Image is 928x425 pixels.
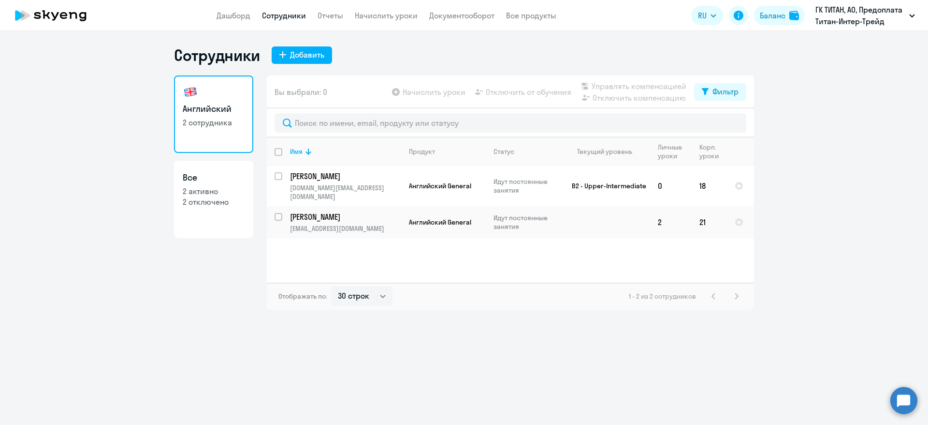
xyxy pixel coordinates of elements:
a: Сотрудники [262,11,306,20]
div: Баланс [760,10,785,21]
button: Балансbalance [754,6,805,25]
p: [DOMAIN_NAME][EMAIL_ADDRESS][DOMAIN_NAME] [290,183,401,201]
p: [EMAIL_ADDRESS][DOMAIN_NAME] [290,224,401,233]
div: Добавить [290,49,324,61]
p: [PERSON_NAME] [290,171,399,182]
input: Поиск по имени, email, продукту или статусу [275,113,746,133]
div: Имя [290,147,303,156]
td: 18 [692,166,727,206]
p: 2 сотрудника [183,117,245,128]
button: ГК ТИТАН, АО, Предоплата Титан-Интер-Трейд [811,4,920,27]
h3: Все [183,171,245,184]
div: Статус [493,147,560,156]
td: 2 [650,206,692,238]
div: Корп. уроки [699,143,726,160]
span: Английский General [409,182,471,190]
div: Статус [493,147,514,156]
button: RU [691,6,723,25]
h3: Английский [183,103,245,115]
div: Текущий уровень [577,147,632,156]
span: 1 - 2 из 2 сотрудников [629,292,696,301]
p: 2 отключено [183,197,245,207]
td: 21 [692,206,727,238]
h1: Сотрудники [174,46,260,65]
a: [PERSON_NAME] [290,171,401,182]
span: Отображать по: [278,292,327,301]
a: [PERSON_NAME] [290,212,401,222]
a: Начислить уроки [355,11,418,20]
div: Текущий уровень [568,147,650,156]
a: Английский2 сотрудника [174,76,253,153]
a: Отчеты [318,11,343,20]
span: Английский General [409,218,471,227]
div: Фильтр [712,86,739,97]
div: Корп. уроки [699,143,720,160]
div: Имя [290,147,401,156]
a: Документооборот [429,11,494,20]
span: RU [698,10,707,21]
img: balance [789,11,799,20]
div: Личные уроки [658,143,691,160]
button: Добавить [272,46,332,64]
a: Дашборд [217,11,250,20]
p: [PERSON_NAME] [290,212,399,222]
p: Идут постоянные занятия [493,177,560,195]
p: 2 активно [183,186,245,197]
img: english [183,84,198,100]
div: Продукт [409,147,485,156]
div: Личные уроки [658,143,685,160]
a: Все продукты [506,11,556,20]
td: 0 [650,166,692,206]
p: Идут постоянные занятия [493,213,560,231]
span: Вы выбрали: 0 [275,86,327,98]
a: Все2 активно2 отключено [174,161,253,238]
div: Продукт [409,147,435,156]
p: ГК ТИТАН, АО, Предоплата Титан-Интер-Трейд [815,4,905,27]
td: B2 - Upper-Intermediate [560,166,650,206]
button: Фильтр [694,83,746,101]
